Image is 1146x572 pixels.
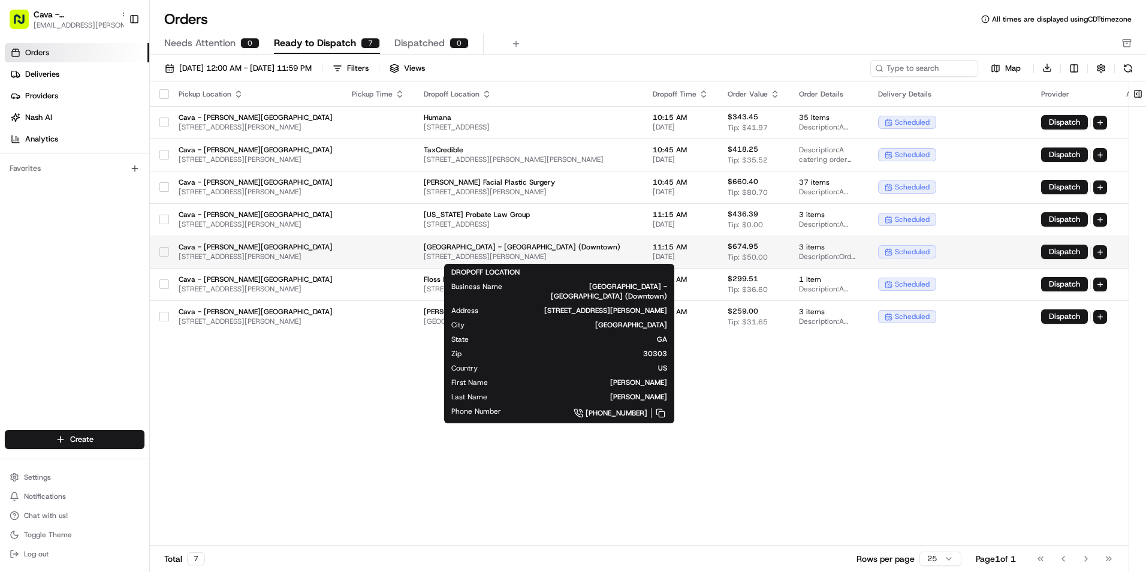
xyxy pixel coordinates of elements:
[424,187,634,197] span: [STREET_ADDRESS][PERSON_NAME]
[799,242,859,252] span: 3 items
[451,320,465,330] span: City
[586,408,647,418] span: [PHONE_NUMBER]
[12,174,31,194] img: Jaidyn Hatchett
[728,242,758,251] span: $674.95
[424,317,634,326] span: [GEOGRAPHIC_DATA][STREET_ADDRESS][GEOGRAPHIC_DATA]
[179,187,333,197] span: [STREET_ADDRESS][PERSON_NAME]
[451,378,488,387] span: First Name
[1041,245,1088,259] button: Dispatch
[347,63,369,74] div: Filters
[5,5,124,34] button: Cava - [PERSON_NAME][GEOGRAPHIC_DATA][EMAIL_ADDRESS][PERSON_NAME][DOMAIN_NAME]
[179,219,333,229] span: [STREET_ADDRESS][PERSON_NAME]
[1041,212,1088,227] button: Dispatch
[728,144,758,154] span: $418.25
[5,526,144,543] button: Toggle Theme
[653,307,708,317] span: 10:30 AM
[424,252,634,261] span: [STREET_ADDRESS][PERSON_NAME]
[424,145,634,155] span: TaxCredible
[34,8,116,20] button: Cava - [PERSON_NAME][GEOGRAPHIC_DATA]
[653,252,708,261] span: [DATE]
[327,60,374,77] button: Filters
[506,392,667,402] span: [PERSON_NAME]
[186,153,218,168] button: See all
[653,177,708,187] span: 10:45 AM
[728,209,758,219] span: $436.39
[54,115,197,127] div: Start new chat
[653,155,708,164] span: [DATE]
[799,284,859,294] span: Description: A catering order for 12 people, featuring a Group Bowl Bar with grilled chicken, saf...
[34,20,129,30] button: [EMAIL_ADDRESS][PERSON_NAME][DOMAIN_NAME]
[1041,147,1088,162] button: Dispatch
[895,279,930,289] span: scheduled
[983,61,1029,76] button: Map
[728,188,768,197] span: Tip: $80.70
[5,469,144,486] button: Settings
[204,118,218,133] button: Start new chat
[451,306,478,315] span: Address
[1120,60,1136,77] button: Refresh
[451,392,487,402] span: Last Name
[497,363,667,373] span: US
[521,282,667,301] span: [GEOGRAPHIC_DATA] - [GEOGRAPHIC_DATA] (Downtown)
[25,47,49,58] span: Orders
[857,553,915,565] p: Rows per page
[799,113,859,122] span: 35 items
[895,118,930,127] span: scheduled
[799,252,859,261] span: Description: Order includes three group bowl bars: Harissa Honey Chicken with Saffron Basmati Whi...
[5,546,144,562] button: Log out
[653,145,708,155] span: 10:45 AM
[1041,309,1088,324] button: Dispatch
[1041,89,1107,99] div: Provider
[37,218,97,228] span: [PERSON_NAME]
[799,317,859,326] span: Description: A catering order for 10 people, including a Group Bowl Bar with grilled chicken, a F...
[484,320,667,330] span: [GEOGRAPHIC_DATA]
[179,317,333,326] span: [STREET_ADDRESS][PERSON_NAME]
[25,112,52,123] span: Nash AI
[179,63,312,74] span: [DATE] 12:00 AM - [DATE] 11:59 PM
[31,77,198,90] input: Clear
[12,156,80,165] div: Past conversations
[12,115,34,136] img: 1736555255976-a54dd68f-1ca7-489b-9aae-adbdc363a1c4
[653,242,708,252] span: 11:15 AM
[85,297,145,306] a: Powered byPylon
[520,407,667,420] a: [PHONE_NUMBER]
[1041,180,1088,194] button: Dispatch
[451,335,469,344] span: State
[799,177,859,187] span: 37 items
[799,187,859,197] span: Description: A catering order for 21 people, including a Group Bowl Bar with Falafel, a Group Bow...
[99,186,104,195] span: •
[119,297,145,306] span: Pylon
[424,177,634,187] span: [PERSON_NAME] Facial Plastic Surgery
[507,378,667,387] span: [PERSON_NAME]
[5,488,144,505] button: Notifications
[404,63,425,74] span: Views
[1041,115,1088,130] button: Dispatch
[24,530,72,540] span: Toggle Theme
[101,269,111,279] div: 💻
[799,275,859,284] span: 1 item
[274,36,356,50] span: Ready to Dispatch
[7,263,96,285] a: 📗Knowledge Base
[728,112,758,122] span: $343.45
[106,186,131,195] span: [DATE]
[481,349,667,359] span: 30303
[653,284,708,294] span: [DATE]
[394,36,445,50] span: Dispatched
[384,60,430,77] button: Views
[164,10,208,29] h1: Orders
[799,307,859,317] span: 3 items
[895,215,930,224] span: scheduled
[451,267,520,277] span: DROPOFF LOCATION
[878,89,1022,99] div: Delivery Details
[497,306,667,315] span: [STREET_ADDRESS][PERSON_NAME]
[179,252,333,261] span: [STREET_ADDRESS][PERSON_NAME]
[24,549,49,559] span: Log out
[728,155,768,165] span: Tip: $35.52
[24,472,51,482] span: Settings
[799,122,859,132] span: Description: A catering order for 12 people, including a Group Bowl Bar with grilled chicken and ...
[728,285,768,294] span: Tip: $36.60
[992,14,1132,24] span: All times are displayed using CDT timezone
[424,210,634,219] span: [US_STATE] Probate Law Group
[179,275,333,284] span: Cava - [PERSON_NAME][GEOGRAPHIC_DATA]
[653,210,708,219] span: 11:15 AM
